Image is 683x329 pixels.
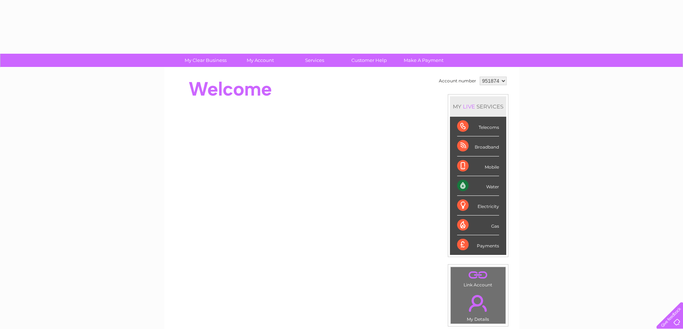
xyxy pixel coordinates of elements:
[457,156,499,176] div: Mobile
[437,75,478,87] td: Account number
[457,235,499,255] div: Payments
[452,269,504,281] a: .
[285,54,344,67] a: Services
[394,54,453,67] a: Make A Payment
[450,289,506,324] td: My Details
[457,117,499,136] div: Telecoms
[457,196,499,216] div: Electricity
[450,96,506,117] div: MY SERVICES
[457,216,499,235] div: Gas
[340,54,399,67] a: Customer Help
[457,176,499,196] div: Water
[450,267,506,289] td: Link Account
[457,136,499,156] div: Broadband
[461,103,476,110] div: LIVE
[452,291,504,316] a: .
[176,54,235,67] a: My Clear Business
[231,54,290,67] a: My Account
